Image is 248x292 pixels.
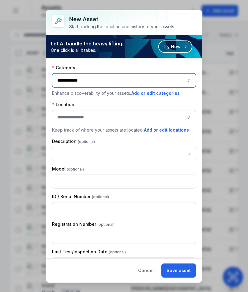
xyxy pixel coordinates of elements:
button: Calendar [179,257,196,271]
button: Add or edit locations [144,127,189,133]
label: Model [52,166,84,172]
button: Cancel [133,263,159,278]
button: Add or edit categories [131,90,180,97]
input: asset-add:description-label [52,147,196,161]
label: Category [52,65,75,71]
button: Try Now [158,40,192,53]
button: Save asset [161,263,196,278]
label: Registration Number [52,221,115,227]
label: Description [52,138,95,144]
div: Start tracking the location and history of your assets. [69,24,175,30]
p: Enhance discoverability of your assets. [52,90,196,97]
label: Last Test/Inspection Date [52,249,126,255]
label: ID / Serial Number [52,194,109,200]
span: One click is all it takes. [51,47,123,53]
h3: New asset [69,15,175,24]
label: Location [52,102,74,108]
strong: Let AI handle the heavy lifting. [51,40,123,47]
p: Keep track of where your assets are located. [52,127,196,133]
